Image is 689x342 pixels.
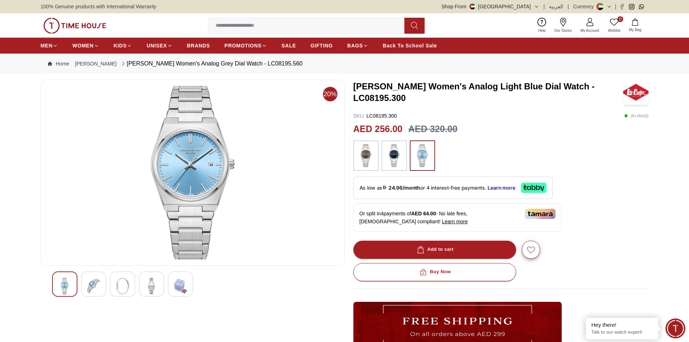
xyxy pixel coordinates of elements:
[383,39,437,52] a: Back To School Sale
[41,3,156,10] span: 100% Genuine products with International Warranty
[411,211,436,216] span: AED 64.00
[58,278,71,295] img: Lee Cooper Women's Analog Grey Dial Watch - LC08195.560
[619,4,625,9] a: Facebook
[225,42,262,49] span: PROMOTIONS
[43,18,106,34] img: ...
[146,39,172,52] a: UNISEX
[187,39,210,52] a: BRANDS
[75,60,116,67] a: [PERSON_NAME]
[383,42,437,49] span: Back To School Sale
[310,39,333,52] a: GIFTING
[617,16,623,22] span: 0
[116,278,129,295] img: Lee Cooper Women's Analog Grey Dial Watch - LC08195.560
[591,321,653,329] div: Hey there!
[416,245,454,254] div: Add to cart
[72,42,94,49] span: WOMEN
[639,4,644,9] a: Whatsapp
[623,80,648,105] img: Lee Cooper Women's Analog Light Blue Dial Watch - LC08195.300
[48,60,69,67] a: Home
[629,4,634,9] a: Instagram
[145,278,158,295] img: Lee Cooper Women's Analog Grey Dial Watch - LC08195.560
[626,27,644,33] span: My Bag
[353,81,624,104] h3: [PERSON_NAME] Women's Analog Light Blue Dial Watch - LC08195.300
[534,16,550,35] a: Help
[408,122,458,136] h3: AED 320.00
[578,28,602,33] span: My Account
[615,3,616,10] span: |
[665,318,685,338] div: Chat Widget
[525,209,556,219] img: Tamara
[605,28,623,33] span: Wishlist
[47,86,339,259] img: Lee Cooper Women's Analog Grey Dial Watch - LC08195.560
[442,3,539,10] button: Shop From[GEOGRAPHIC_DATA]
[535,28,549,33] span: Help
[573,3,597,10] div: Currency
[187,42,210,49] span: BRANDS
[146,42,167,49] span: UNISEX
[418,268,451,276] div: Buy Now
[413,144,431,167] img: ...
[567,3,569,10] span: |
[353,122,403,136] h2: AED 256.00
[114,39,132,52] a: KIDS
[353,203,562,232] div: Or split in 4 payments of - No late fees, [DEMOGRAPHIC_DATA] compliant!
[310,42,333,49] span: GIFTING
[41,54,648,74] nav: Breadcrumb
[114,42,127,49] span: KIDS
[550,16,576,35] a: Our Stores
[625,17,646,34] button: My Bag
[385,144,403,167] img: ...
[281,39,296,52] a: SALE
[469,4,475,9] img: United Arab Emirates
[549,3,563,10] button: العربية
[604,16,625,35] a: 0Wishlist
[41,39,58,52] a: MEN
[353,112,397,119] p: LC08195.300
[323,87,337,101] span: 20%
[347,42,363,49] span: BAGS
[357,144,375,167] img: ...
[174,278,187,295] img: Lee Cooper Women's Analog Grey Dial Watch - LC08195.560
[87,278,100,295] img: Lee Cooper Women's Analog Grey Dial Watch - LC08195.560
[225,39,267,52] a: PROMOTIONS
[552,28,575,33] span: Our Stores
[442,219,468,224] span: Learn more
[353,241,516,259] button: Add to cart
[544,3,545,10] span: |
[347,39,368,52] a: BAGS
[120,59,303,68] div: [PERSON_NAME] Women's Analog Grey Dial Watch - LC08195.560
[591,329,653,335] p: Talk to our watch expert!
[41,42,52,49] span: MEN
[353,113,365,119] span: SKU :
[72,39,99,52] a: WOMEN
[281,42,296,49] span: SALE
[353,263,516,281] button: Buy Now
[624,112,648,119] p: ( In stock )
